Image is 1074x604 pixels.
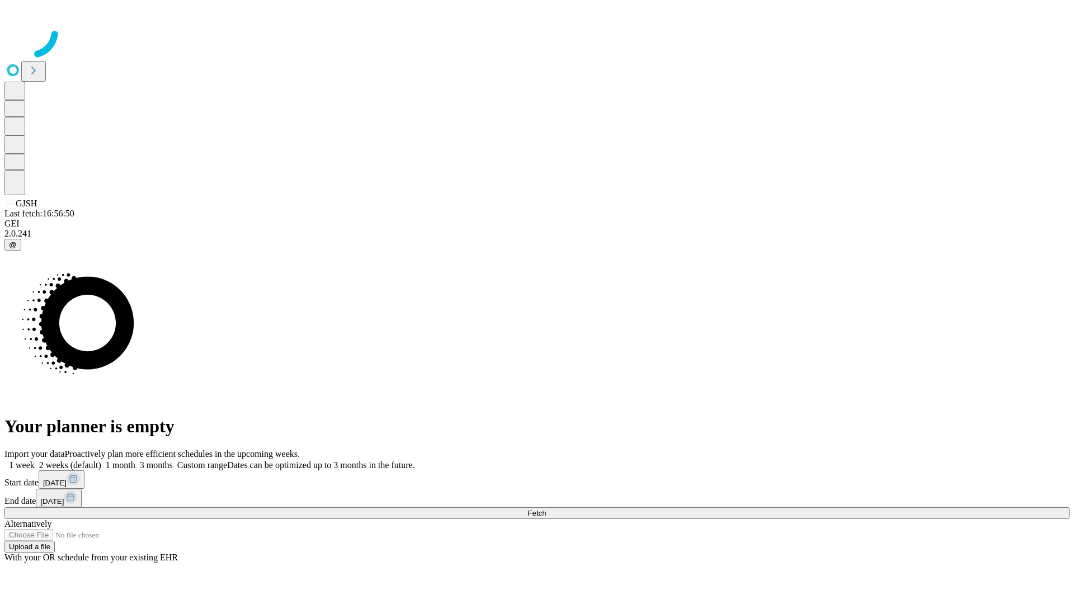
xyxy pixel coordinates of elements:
[9,460,35,470] span: 1 week
[43,479,67,487] span: [DATE]
[39,470,84,489] button: [DATE]
[4,219,1070,229] div: GEI
[16,199,37,208] span: GJSH
[4,489,1070,507] div: End date
[140,460,173,470] span: 3 months
[4,519,51,528] span: Alternatively
[4,553,178,562] span: With your OR schedule from your existing EHR
[4,229,1070,239] div: 2.0.241
[4,449,65,459] span: Import your data
[65,449,300,459] span: Proactively plan more efficient schedules in the upcoming weeks.
[40,497,64,506] span: [DATE]
[177,460,227,470] span: Custom range
[4,209,74,218] span: Last fetch: 16:56:50
[9,240,17,249] span: @
[227,460,414,470] span: Dates can be optimized up to 3 months in the future.
[4,541,55,553] button: Upload a file
[4,470,1070,489] div: Start date
[527,509,546,517] span: Fetch
[4,507,1070,519] button: Fetch
[4,416,1070,437] h1: Your planner is empty
[4,239,21,251] button: @
[36,489,82,507] button: [DATE]
[39,460,101,470] span: 2 weeks (default)
[106,460,135,470] span: 1 month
